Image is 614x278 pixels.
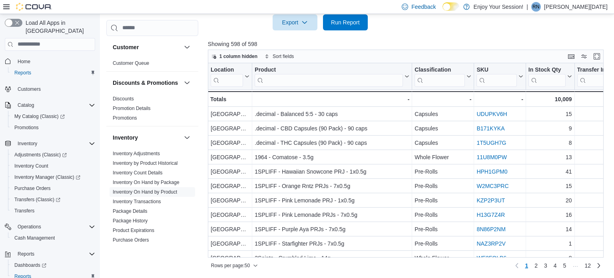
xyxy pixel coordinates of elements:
span: Purchase Orders [14,185,51,192]
button: Operations [2,221,98,232]
a: Inventory Manager (Classic) [8,172,98,183]
span: Inventory On Hand by Package [113,179,179,186]
button: 1 column hidden [208,52,261,61]
button: Catalog [14,100,37,110]
span: Dashboards [11,260,95,270]
a: Discounts [113,96,134,102]
img: Cova [16,3,52,11]
span: Catalog [18,102,34,108]
span: Export [277,14,313,30]
a: Purchase Orders [11,184,54,193]
div: Classification [415,66,465,74]
div: 14 [528,224,572,234]
div: - [476,94,523,104]
div: Whole Flower [415,152,471,162]
span: Reports [11,68,95,78]
button: Home [2,56,98,67]
span: Inventory [14,139,95,148]
span: Transfers (Classic) [14,196,60,203]
div: 15 [528,109,572,119]
span: Transfers [14,208,34,214]
div: Customer [106,58,198,71]
a: Page 2 of 12 [531,259,541,272]
div: 1SPLIFF - Starfighter PRJs - 7x0.5g [255,239,409,248]
button: Enter fullscreen [592,52,602,61]
p: Enjoy Your Session! [474,2,524,12]
div: Whole Flower [415,253,471,263]
button: Product [255,66,409,86]
a: UDUPKV6H [476,111,507,117]
nav: Pagination for preceding grid [512,259,604,272]
span: My Catalog (Classic) [14,113,65,120]
a: NAZ3RP2V [476,240,505,247]
span: Inventory Count [11,161,95,171]
button: SKU [476,66,523,86]
div: 1SPLIFF - Purple Aya PRJs - 7x0.5g [255,224,409,234]
a: Transfers (Classic) [11,195,64,204]
span: Home [18,58,30,65]
span: Promotion Details [113,105,151,112]
span: 4 [554,262,557,270]
a: Adjustments (Classic) [11,150,70,160]
a: Inventory Manager (Classic) [11,172,84,182]
span: 1 [525,262,528,270]
p: Showing 598 of 598 [208,40,608,48]
a: Dashboards [8,260,98,271]
span: Inventory [18,140,37,147]
button: Purchase Orders [8,183,98,194]
span: Home [14,56,95,66]
a: Purchase Orders [113,237,149,243]
button: Discounts & Promotions [182,78,192,88]
button: Inventory [182,133,192,142]
span: Sort fields [273,53,294,60]
div: In Stock Qty [528,66,566,86]
div: [GEOGRAPHIC_DATA] [211,239,249,248]
span: Customer Queue [113,60,149,66]
div: [GEOGRAPHIC_DATA] [211,109,249,119]
div: [GEOGRAPHIC_DATA] [211,152,249,162]
a: 11U8M0PW [476,154,506,160]
div: Inventory [106,149,198,267]
span: Cash Management [14,235,55,241]
span: Inventory Transactions [113,198,161,205]
a: Inventory Count [11,161,52,171]
li: Skipping pages 6 to 11 [569,262,581,271]
a: Promotion Details [113,106,151,111]
div: .decimal - Balanced 5:5 - 30 caps [255,109,409,119]
div: 20 [528,196,572,205]
h3: Inventory [113,134,138,142]
div: 1SPLIFF - Pink Lemonade PRJs - 7x0.5g [255,210,409,220]
span: Operations [18,224,41,230]
span: Transfers (Classic) [11,195,95,204]
span: Promotions [14,124,39,131]
div: [GEOGRAPHIC_DATA] [211,124,249,133]
div: Pre-Rolls [415,239,471,248]
button: Discounts & Promotions [113,79,181,87]
span: My Catalog (Classic) [11,112,95,121]
button: Inventory [113,134,181,142]
a: 8N86P2NM [476,226,505,232]
span: Cash Management [11,233,95,243]
a: Next page [594,261,604,270]
div: 1SPLIFF - Pink Lemonade PRJ - 1x0.5g [255,196,409,205]
a: H13G7Z4R [476,212,505,218]
div: - [255,94,409,104]
span: Rows per page : 50 [211,262,250,269]
button: Keyboard shortcuts [566,52,576,61]
span: RN [532,2,539,12]
div: SKU URL [476,66,516,86]
a: My Catalog (Classic) [11,112,68,121]
button: Previous page [512,261,522,270]
div: 1SPLIFF - Hawaiian Snowcone PRJ - 1x0.5g [255,167,409,176]
div: .decimal - THC Capsules (90 Pack) - 90 caps [255,138,409,148]
button: Rows per page:50 [208,261,261,270]
span: Inventory Manager (Classic) [11,172,95,182]
button: Catalog [2,100,98,111]
div: Totals [210,94,249,104]
span: 2 [534,262,538,270]
p: | [526,2,528,12]
div: 10,009 [528,94,572,104]
span: 5 [563,262,566,270]
div: [GEOGRAPHIC_DATA] [211,181,249,191]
